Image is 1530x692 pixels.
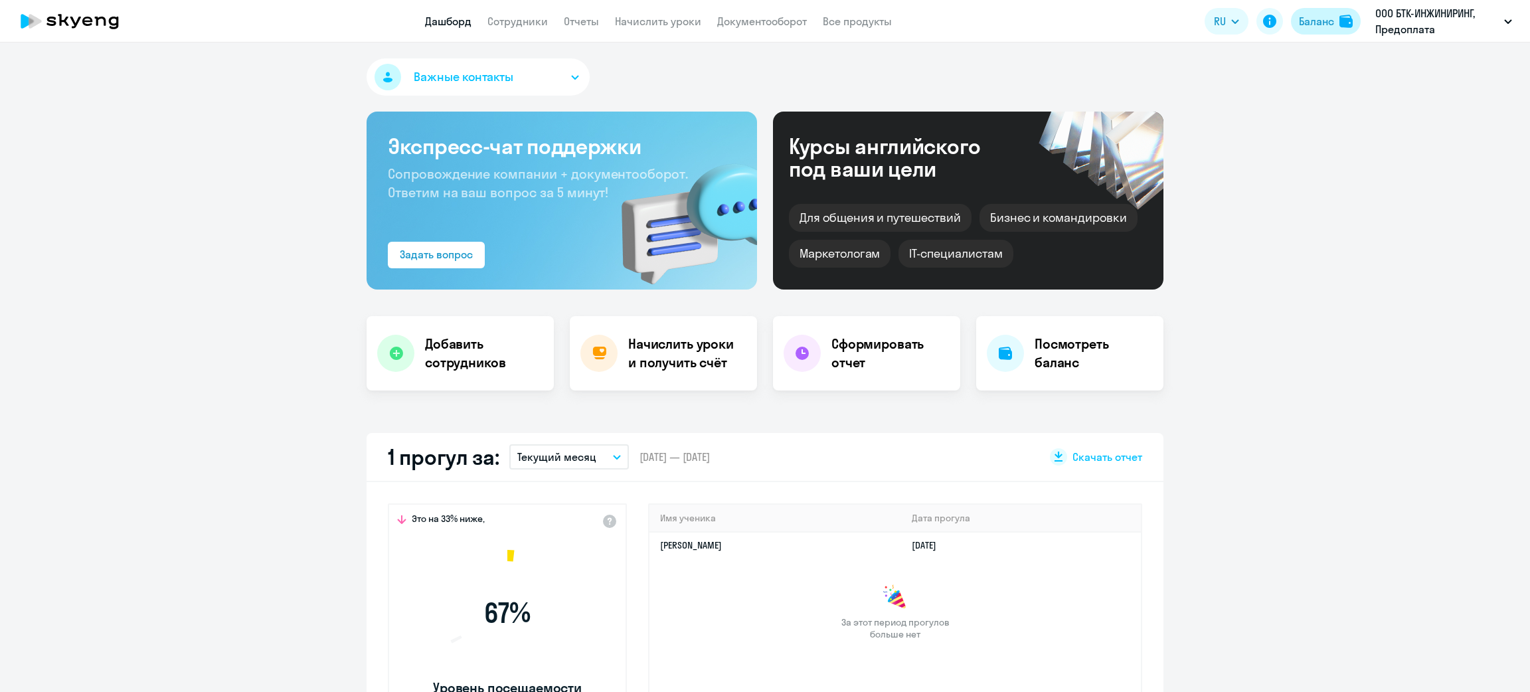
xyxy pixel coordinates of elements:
a: [PERSON_NAME] [660,539,722,551]
a: Документооборот [717,15,807,28]
button: ООО БТК-ИНЖИНИРИНГ, Предоплата [1369,5,1519,37]
a: Все продукты [823,15,892,28]
button: Балансbalance [1291,8,1361,35]
h4: Посмотреть баланс [1035,335,1153,372]
h2: 1 прогул за: [388,444,499,470]
span: Важные контакты [414,68,513,86]
p: ООО БТК-ИНЖИНИРИНГ, Предоплата [1375,5,1499,37]
th: Дата прогула [901,505,1141,532]
div: Курсы английского под ваши цели [789,135,1016,180]
span: Это на 33% ниже, [412,513,485,529]
h4: Сформировать отчет [831,335,950,372]
span: Сопровождение компании + документооборот. Ответим на ваш вопрос за 5 минут! [388,165,688,201]
span: 67 % [431,597,584,629]
span: Скачать отчет [1072,450,1142,464]
div: Бизнес и командировки [979,204,1138,232]
span: [DATE] — [DATE] [639,450,710,464]
a: Сотрудники [487,15,548,28]
a: Начислить уроки [615,15,701,28]
th: Имя ученика [649,505,901,532]
span: За этот период прогулов больше нет [839,616,951,640]
h4: Начислить уроки и получить счёт [628,335,744,372]
div: Задать вопрос [400,246,473,262]
span: RU [1214,13,1226,29]
h4: Добавить сотрудников [425,335,543,372]
button: Важные контакты [367,58,590,96]
div: IT-специалистам [898,240,1013,268]
div: Маркетологам [789,240,891,268]
h3: Экспресс-чат поддержки [388,133,736,159]
div: Для общения и путешествий [789,204,972,232]
a: Отчеты [564,15,599,28]
button: Текущий месяц [509,444,629,470]
img: bg-img [602,140,757,290]
button: Задать вопрос [388,242,485,268]
img: congrats [882,584,908,611]
button: RU [1205,8,1248,35]
a: Дашборд [425,15,471,28]
img: balance [1339,15,1353,28]
div: Баланс [1299,13,1334,29]
a: [DATE] [912,539,947,551]
p: Текущий месяц [517,449,596,465]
